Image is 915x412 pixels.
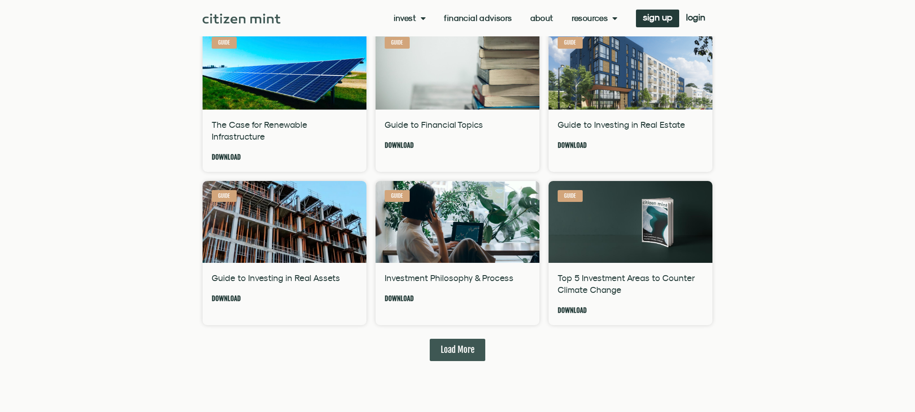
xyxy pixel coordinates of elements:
a: Load More [430,339,485,361]
img: Private market investments [374,166,540,277]
div: Guide [212,190,237,202]
div: Guide [558,190,583,202]
a: Read more about The Case for Renewable Infrastructure [212,151,241,163]
div: Guide [212,37,237,49]
img: Citizen Mint [203,14,280,24]
span: login [686,14,705,20]
a: Read more about Investment Philosophy & Process [385,293,414,304]
a: About [530,14,554,23]
div: Guide [558,37,583,49]
a: Read more about Top 5 Investment Areas to Counter Climate Change [558,305,587,316]
a: Guide to Investing in Real Assets [212,273,340,283]
a: sign up [636,10,679,27]
a: Guide to Investing in Real Estate [558,120,685,130]
a: Financial Advisors [444,14,512,23]
a: Read more about Guide to Investing in Real Estate [558,140,587,151]
a: The Case for Renewable Infrastructure [212,120,307,141]
a: Invest [394,14,426,23]
span: sign up [643,14,672,20]
a: Guide to Financial Topics [385,120,483,130]
a: Top 5 Investment Areas to Counter Climate Change [558,273,695,295]
a: Private market investments [376,181,539,263]
span: Load More [441,344,474,356]
nav: Menu [394,14,618,23]
a: Read more about Guide to Financial Topics [385,140,414,151]
a: Investment Philosophy & Process [385,273,513,283]
div: Guide [385,190,410,202]
div: Guide [385,37,410,49]
a: login [679,10,712,27]
a: Resources [572,14,618,23]
a: Read more about Guide to Investing in Real Assets [212,293,241,304]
